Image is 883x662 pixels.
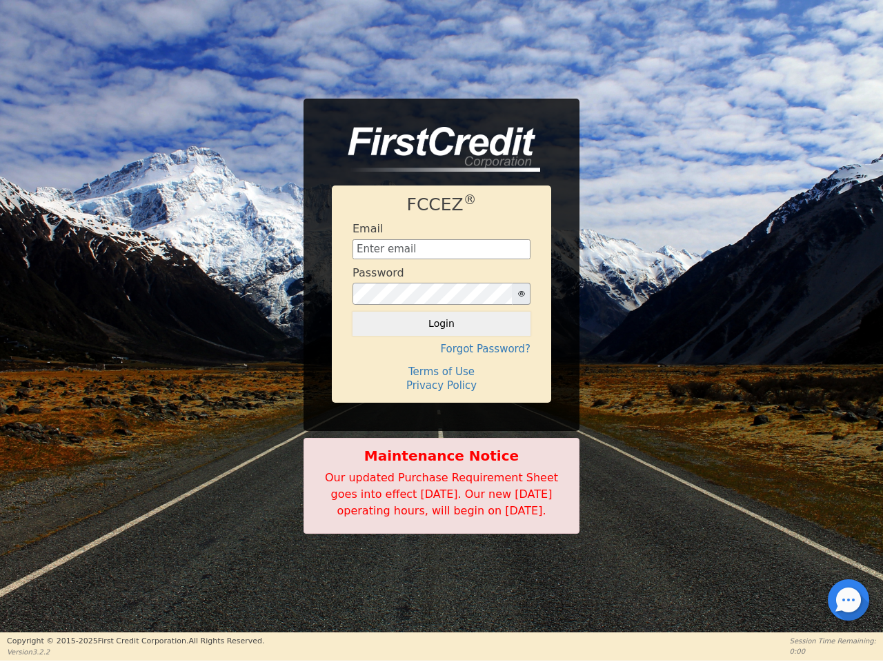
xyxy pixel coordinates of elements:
img: logo-CMu_cnol.png [332,127,540,172]
span: Our updated Purchase Requirement Sheet goes into effect [DATE]. Our new [DATE] operating hours, w... [325,471,558,517]
input: password [353,283,513,305]
p: Version 3.2.2 [7,647,264,657]
button: Login [353,312,530,335]
h4: Password [353,266,404,279]
h1: FCCEZ [353,194,530,215]
sup: ® [464,192,477,207]
p: Session Time Remaining: [790,636,876,646]
span: All Rights Reserved. [188,636,264,645]
h4: Email [353,222,383,235]
p: Copyright © 2015- 2025 First Credit Corporation. [7,636,264,648]
h4: Privacy Policy [353,379,530,392]
p: 0:00 [790,646,876,656]
h4: Forgot Password? [353,343,530,355]
b: Maintenance Notice [311,445,572,466]
input: Enter email [353,239,530,260]
h4: Terms of Use [353,365,530,378]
